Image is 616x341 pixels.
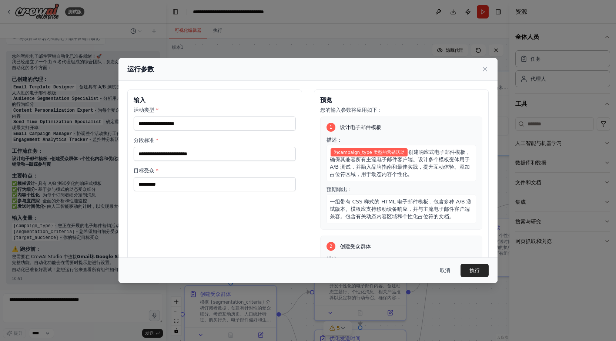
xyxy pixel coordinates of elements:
font: 预览 [320,97,332,104]
font: 目标受众 [134,168,154,173]
font: 创建受众群体 [340,243,371,249]
span: 变量：campaign_type [331,148,408,156]
font: 描述： [327,137,342,143]
font: 运行参数 [127,65,154,73]
font: 输入 [134,97,145,104]
font: 为campaign_type 类型的营销活动 [334,150,405,155]
font: 一组带有 CSS 样式的 HTML 电子邮件模板，包含多种 A/B 测试版本。模板应支持移动设备响应，并与主流电子邮件客户端兼容。包含有关动态内容区域和个性化占位符的文档。 [330,199,472,219]
font: 1 [329,125,332,130]
font: 预期输出： [327,186,352,192]
font: 创建响应式电子邮件模板 [408,149,465,155]
font: 活动类型 [134,107,154,113]
button: 执行 [461,264,489,277]
button: 取消 [434,264,456,277]
font: 设计电子邮件模板 [340,124,381,130]
font: 分段标准 [134,137,154,143]
font: 取消 [440,267,450,273]
font: ，确保其兼容所有主流电子邮件客户端。设计多个模板变体用于 A/B 测试，并融入品牌指南和最佳实践，提升互动体验。添加占位符区域，用于动态内容个性化。 [330,149,471,177]
font: 2 [329,244,332,249]
font: 执行 [469,267,480,273]
font: 您的输入参数将应用如下： [320,107,382,113]
font: 描述： [327,256,342,262]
